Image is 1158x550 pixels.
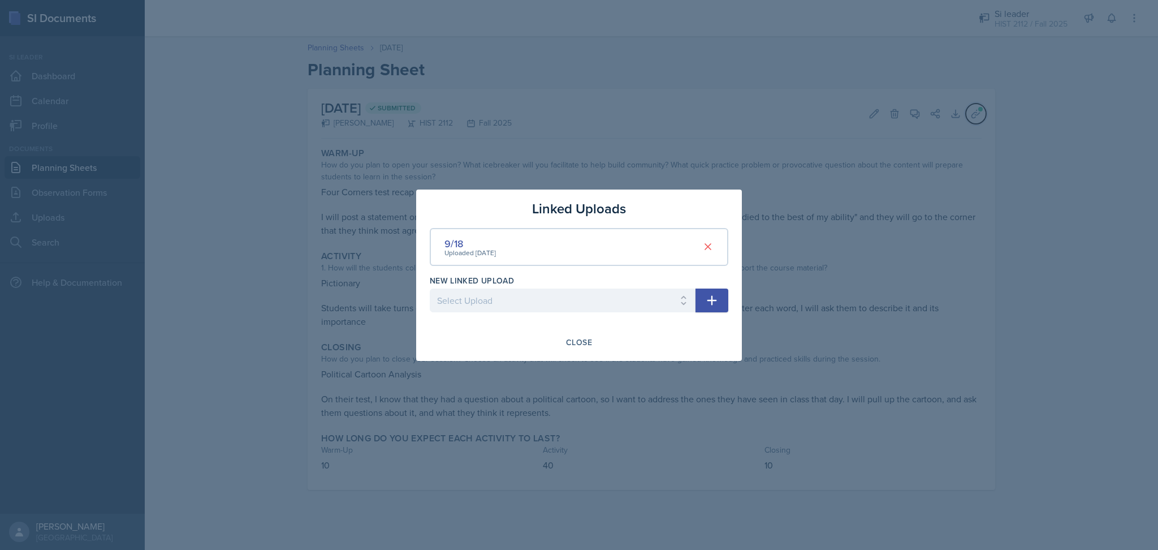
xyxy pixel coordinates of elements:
[444,236,496,251] div: 9/18
[566,338,592,347] div: Close
[559,333,599,352] button: Close
[532,199,626,219] h3: Linked Uploads
[430,275,514,286] label: New Linked Upload
[444,248,496,258] div: Uploaded [DATE]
